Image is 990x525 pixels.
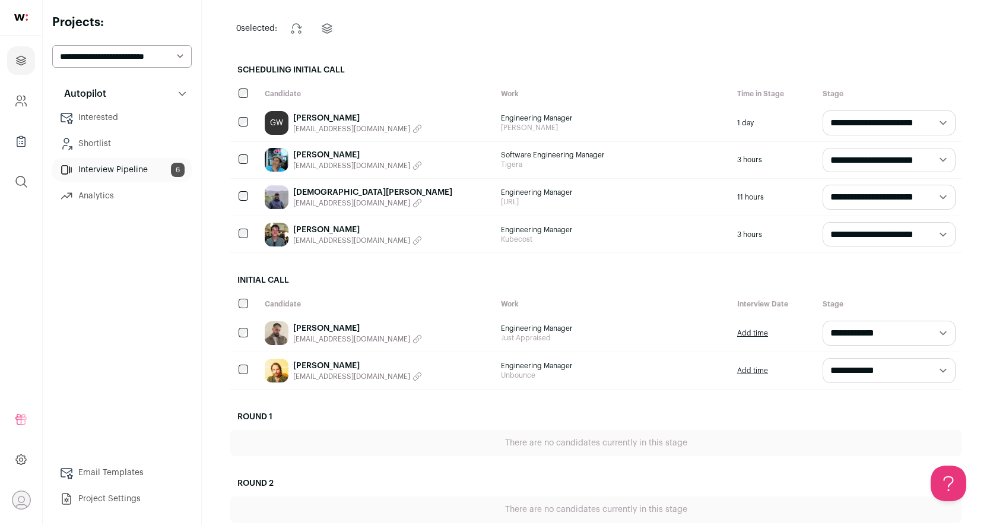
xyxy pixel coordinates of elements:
[731,293,817,315] div: Interview Date
[52,461,192,485] a: Email Templates
[7,87,35,115] a: Company and ATS Settings
[293,161,422,170] button: [EMAIL_ADDRESS][DOMAIN_NAME]
[293,236,410,245] span: [EMAIL_ADDRESS][DOMAIN_NAME]
[265,111,288,135] a: GW
[501,113,725,123] span: Engineering Manager
[293,161,410,170] span: [EMAIL_ADDRESS][DOMAIN_NAME]
[293,334,410,344] span: [EMAIL_ADDRESS][DOMAIN_NAME]
[230,430,962,456] div: There are no candidates currently in this stage
[230,470,962,496] h2: Round 2
[265,359,288,382] img: d354ed3197c7011205e7f384e19ffbd7390e9a466e57154356379f32afe85b40.jpg
[293,372,410,381] span: [EMAIL_ADDRESS][DOMAIN_NAME]
[817,83,962,105] div: Stage
[7,46,35,75] a: Projects
[501,324,725,333] span: Engineering Manager
[501,361,725,371] span: Engineering Manager
[293,334,422,344] button: [EMAIL_ADDRESS][DOMAIN_NAME]
[52,82,192,106] button: Autopilot
[501,123,725,132] span: [PERSON_NAME]
[293,236,422,245] button: [EMAIL_ADDRESS][DOMAIN_NAME]
[14,14,28,21] img: wellfound-shorthand-0d5821cbd27db2630d0214b213865d53afaa358527fdda9d0ea32b1df1b89c2c.svg
[293,112,422,124] a: [PERSON_NAME]
[293,372,422,381] button: [EMAIL_ADDRESS][DOMAIN_NAME]
[259,293,495,315] div: Candidate
[293,360,422,372] a: [PERSON_NAME]
[52,106,192,129] a: Interested
[501,160,725,169] span: Tigera
[731,105,817,141] div: 1 day
[171,163,185,177] span: 6
[293,198,452,208] button: [EMAIL_ADDRESS][DOMAIN_NAME]
[501,235,725,244] span: Kubecost
[265,223,288,246] img: d094ac3e98f3dbd83d7790ad8b982207780ae207e7ee5be5dbe2967e82b14c40.jpg
[501,150,725,160] span: Software Engineering Manager
[293,198,410,208] span: [EMAIL_ADDRESS][DOMAIN_NAME]
[931,466,966,501] iframe: Help Scout Beacon - Open
[501,371,725,380] span: Unbounce
[52,487,192,511] a: Project Settings
[501,188,725,197] span: Engineering Manager
[293,124,410,134] span: [EMAIL_ADDRESS][DOMAIN_NAME]
[282,14,310,43] button: Change stage
[293,322,422,334] a: [PERSON_NAME]
[817,293,962,315] div: Stage
[230,404,962,430] h2: Round 1
[52,158,192,182] a: Interview Pipeline6
[731,142,817,179] div: 3 hours
[293,149,422,161] a: [PERSON_NAME]
[265,185,288,209] img: 76df77dd4b32ae5256a76b51dd0c2486bae9adfd1223cfd502cfe1fc54756d39.jpg
[731,179,817,216] div: 11 hours
[52,14,192,31] h2: Projects:
[230,57,962,83] h2: Scheduling Initial Call
[293,124,422,134] button: [EMAIL_ADDRESS][DOMAIN_NAME]
[501,197,725,207] span: [URL]
[259,83,495,105] div: Candidate
[731,216,817,253] div: 3 hours
[293,186,452,198] a: [DEMOGRAPHIC_DATA][PERSON_NAME]
[265,148,288,172] img: a7cb2cba16a72abd27fbf5c93cc1b07cb003d67e89c25ed341f126c5a426b412.jpg
[495,293,731,315] div: Work
[52,184,192,208] a: Analytics
[7,127,35,156] a: Company Lists
[57,87,106,101] p: Autopilot
[230,267,962,293] h2: Initial Call
[737,328,768,338] a: Add time
[495,83,731,105] div: Work
[230,496,962,523] div: There are no candidates currently in this stage
[731,83,817,105] div: Time in Stage
[236,24,241,33] span: 0
[501,333,725,343] span: Just Appraised
[236,23,277,34] span: selected:
[265,321,288,345] img: 4566eaa16ee65ee64ddd9604e7f6ed2e99f3f99b54fa68c2bf5235f499e23f5c.jpg
[501,225,725,235] span: Engineering Manager
[737,366,768,375] a: Add time
[12,491,31,510] button: Open dropdown
[52,132,192,156] a: Shortlist
[293,224,422,236] a: [PERSON_NAME]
